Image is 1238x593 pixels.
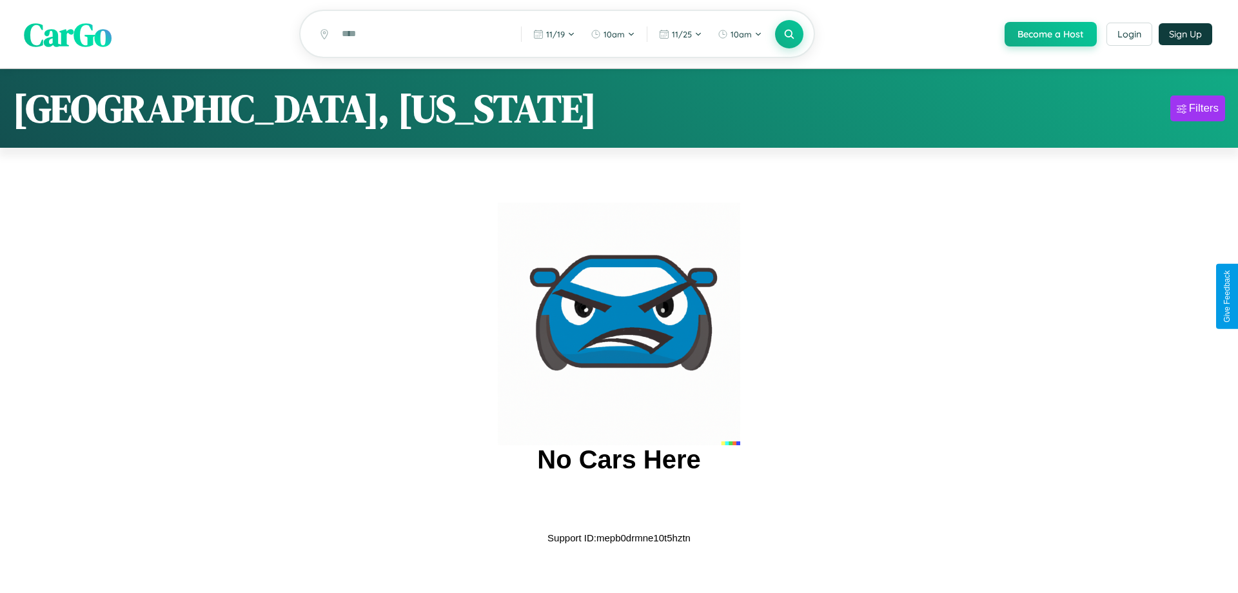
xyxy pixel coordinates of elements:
h2: No Cars Here [537,445,700,474]
button: Login [1106,23,1152,46]
button: Filters [1170,95,1225,121]
div: Give Feedback [1223,270,1232,323]
button: Become a Host [1005,22,1097,46]
button: 10am [711,24,769,45]
h1: [GEOGRAPHIC_DATA], [US_STATE] [13,82,596,135]
button: 11/25 [653,24,709,45]
div: Filters [1189,102,1219,115]
span: CarGo [24,12,112,56]
span: 10am [604,29,625,39]
span: 11 / 19 [546,29,565,39]
span: 10am [731,29,752,39]
span: 11 / 25 [672,29,692,39]
img: car [498,203,740,445]
button: 11/19 [527,24,582,45]
button: 10am [584,24,642,45]
p: Support ID: mepb0drmne10t5hztn [547,529,691,547]
button: Sign Up [1159,23,1212,45]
